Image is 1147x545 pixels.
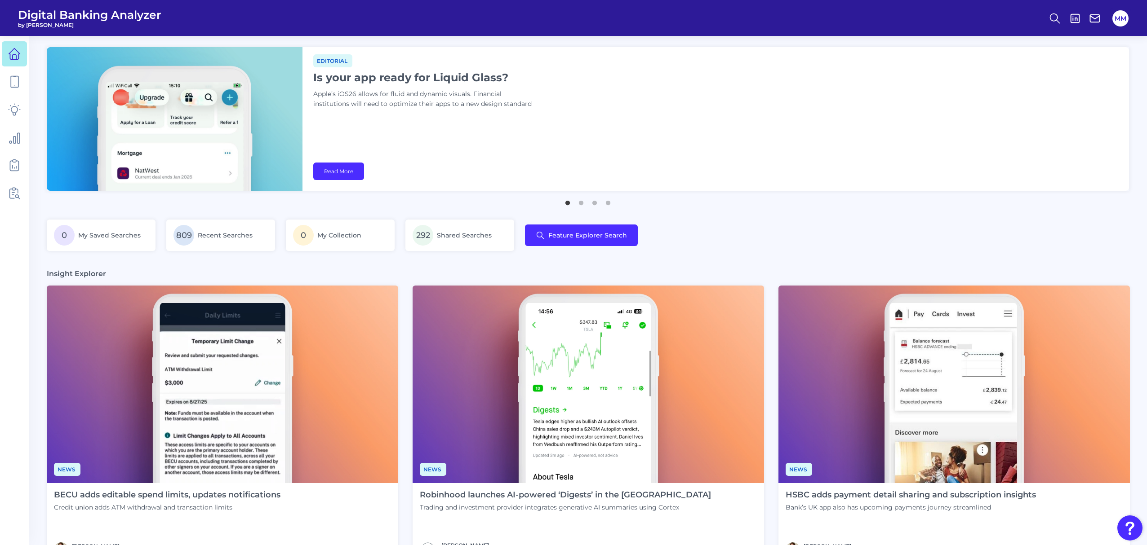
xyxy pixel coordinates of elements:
span: Shared Searches [437,231,492,239]
button: 4 [604,196,613,205]
p: Bank’s UK app also has upcoming payments journey streamlined [786,503,1036,511]
a: 0My Collection [286,220,395,251]
img: News - Phone (1).png [413,286,764,483]
span: Digital Banking Analyzer [18,8,161,22]
a: Read More [313,163,364,180]
button: 2 [577,196,586,205]
button: 1 [563,196,572,205]
a: News [54,465,80,473]
a: 809Recent Searches [166,220,275,251]
span: Editorial [313,54,352,67]
button: Feature Explorer Search [525,224,638,246]
span: 0 [293,225,314,246]
img: News - Phone (2).png [47,286,398,483]
span: News [786,463,812,476]
p: Credit union adds ATM withdrawal and transaction limits [54,503,280,511]
h1: Is your app ready for Liquid Glass? [313,71,538,84]
span: by [PERSON_NAME] [18,22,161,28]
h3: Insight Explorer [47,269,106,278]
img: bannerImg [47,47,302,191]
button: 3 [590,196,599,205]
a: 0My Saved Searches [47,220,156,251]
span: My Saved Searches [78,231,141,239]
span: 809 [173,225,194,246]
p: Trading and investment provider integrates generative AI summaries using Cortex [420,503,711,511]
span: 292 [413,225,433,246]
p: Apple’s iOS26 allows for fluid and dynamic visuals. Financial institutions will need to optimize ... [313,89,538,109]
span: Recent Searches [198,231,253,239]
button: MM [1112,10,1129,26]
span: 0 [54,225,75,246]
a: 292Shared Searches [405,220,514,251]
button: Open Resource Center [1117,515,1143,541]
span: Feature Explorer Search [548,232,627,239]
h4: HSBC adds payment detail sharing and subscription insights [786,490,1036,500]
a: News [420,465,446,473]
img: News - Phone.png [778,286,1130,483]
span: News [54,463,80,476]
a: News [786,465,812,473]
span: News [420,463,446,476]
h4: BECU adds editable spend limits, updates notifications [54,490,280,500]
a: Editorial [313,56,352,65]
h4: Robinhood launches AI-powered ‘Digests’ in the [GEOGRAPHIC_DATA] [420,490,711,500]
span: My Collection [317,231,361,239]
